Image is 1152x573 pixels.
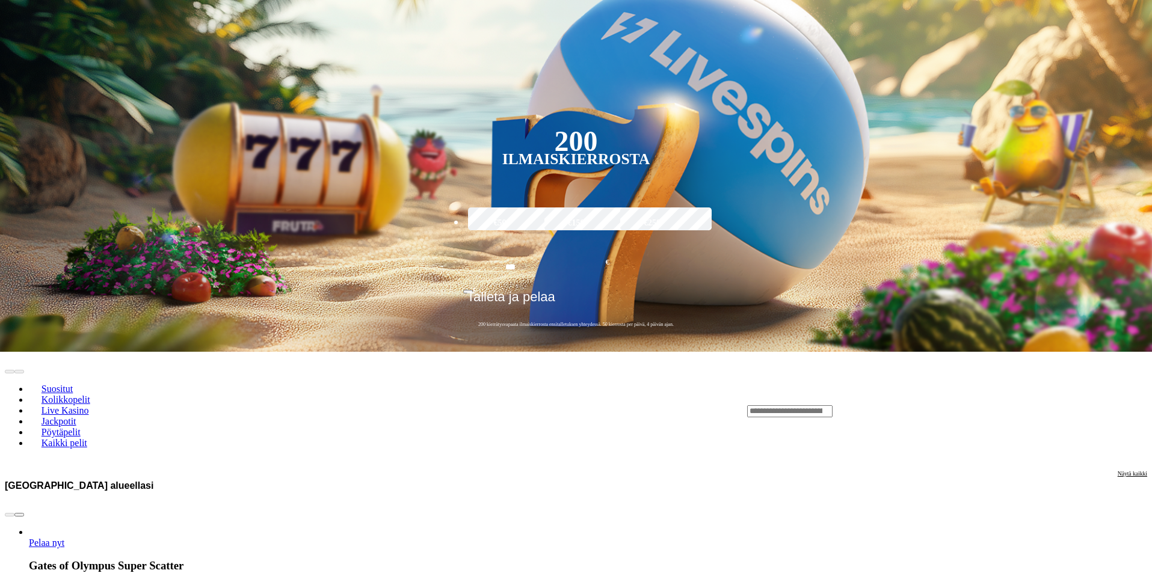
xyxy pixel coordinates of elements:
button: next slide [14,513,24,516]
a: Pöytäpelit [29,423,93,441]
a: Gates of Olympus Super Scatter [29,538,64,548]
input: Search [747,405,833,417]
a: Kolikkopelit [29,391,102,409]
h3: Gates of Olympus Super Scatter [29,559,1147,572]
span: Suositut [37,384,78,394]
div: Ilmaiskierrosta [502,152,650,167]
span: 200 kierrätysvapaata ilmaiskierrosta ensitalletuksen yhteydessä. 50 kierrosta per päivä, 4 päivän... [463,321,689,328]
button: next slide [14,370,24,373]
a: Näytä kaikki [1118,470,1147,501]
article: Gates of Olympus Super Scatter [29,527,1147,573]
button: prev slide [5,513,14,516]
span: € [606,257,609,268]
span: Live Kasino [37,405,94,415]
span: Jackpotit [37,416,81,426]
label: €150 [541,206,611,241]
nav: Lobby [5,363,723,458]
button: Talleta ja pelaa [463,289,689,314]
span: Pöytäpelit [37,427,85,437]
a: Jackpotit [29,412,88,431]
span: Kaikki pelit [37,438,92,448]
span: Kolikkopelit [37,394,95,405]
div: 200 [554,134,597,149]
label: €250 [617,206,687,241]
span: € [473,286,476,293]
span: Näytä kaikki [1118,470,1147,477]
a: Live Kasino [29,402,101,420]
a: Kaikki pelit [29,434,100,452]
h3: [GEOGRAPHIC_DATA] alueellasi [5,480,153,491]
button: prev slide [5,370,14,373]
a: Suositut [29,380,85,398]
span: Pelaa nyt [29,538,64,548]
header: Lobby [5,352,1147,470]
label: €50 [465,206,535,241]
span: Talleta ja pelaa [467,289,555,313]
